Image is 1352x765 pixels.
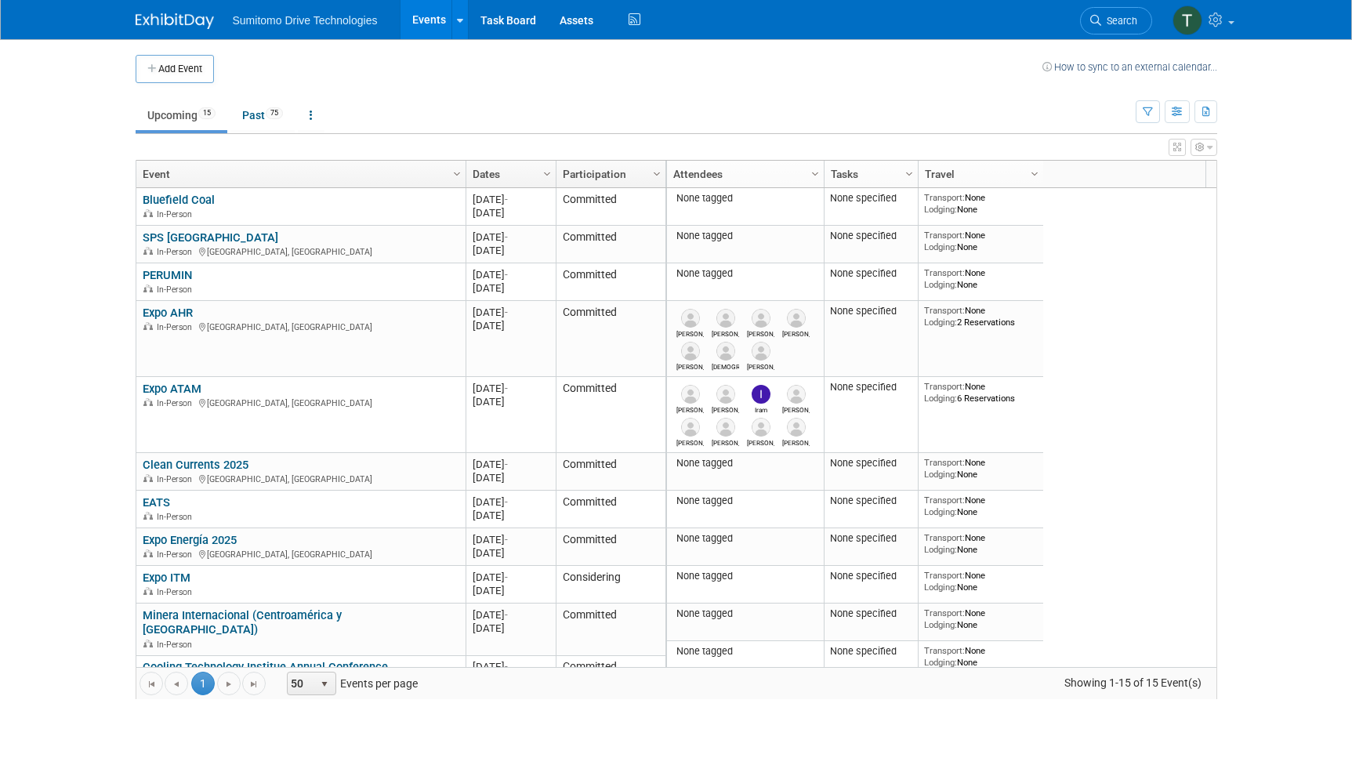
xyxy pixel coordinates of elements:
div: [DATE] [473,395,549,408]
div: [GEOGRAPHIC_DATA], [GEOGRAPHIC_DATA] [143,547,459,560]
img: Fernando Vázquez [681,342,700,361]
a: Column Settings [806,161,824,184]
div: None None [924,495,1037,517]
div: [DATE] [473,471,549,484]
div: Fernando Vázquez [676,361,704,371]
span: Column Settings [451,168,463,180]
img: In-Person Event [143,209,153,217]
div: Ricardo Trucios [712,437,739,447]
img: In-Person Event [143,587,153,595]
span: Lodging: [924,506,957,517]
a: Go to the last page [242,672,266,695]
img: Elí Chávez [752,342,770,361]
span: In-Person [157,247,197,257]
div: [GEOGRAPHIC_DATA], [GEOGRAPHIC_DATA] [143,245,459,258]
div: None specified [830,570,912,582]
div: [DATE] [473,509,549,522]
a: Participation [563,161,655,187]
div: Santiago Damian [676,328,704,338]
img: Taylor Mobley [1173,5,1202,35]
span: Column Settings [809,168,821,180]
td: Committed [556,188,665,226]
div: None specified [830,645,912,658]
a: PERUMIN [143,268,192,282]
span: Lodging: [924,393,957,404]
div: [DATE] [473,281,549,295]
img: Santiago Barajas [716,309,735,328]
span: In-Person [157,209,197,219]
div: [DATE] [473,458,549,471]
div: None tagged [672,267,817,280]
div: Jesus Rivera [712,361,739,371]
span: Lodging: [924,469,957,480]
div: Guillermo Uvence [676,437,704,447]
td: Considering [556,566,665,604]
span: Events per page [266,672,433,695]
td: Committed [556,377,665,453]
div: None None [924,457,1037,480]
span: Transport: [924,645,965,656]
span: Lodging: [924,279,957,290]
div: None None [924,570,1037,593]
a: Go to the previous page [165,672,188,695]
div: None None [924,192,1037,215]
span: In-Person [157,398,197,408]
div: Gustavo Rodriguez [676,404,704,414]
span: Go to the last page [248,678,260,691]
div: [DATE] [473,230,549,244]
div: None None [924,267,1037,290]
a: Minera Internacional (Centroamérica y [GEOGRAPHIC_DATA]) [143,608,342,637]
span: In-Person [157,549,197,560]
a: SPS [GEOGRAPHIC_DATA] [143,230,278,245]
span: Showing 1-15 of 15 Event(s) [1049,672,1216,694]
img: Luis Elizondo [787,385,806,404]
div: [DATE] [473,533,549,546]
div: None specified [830,267,912,280]
div: None None [924,645,1037,668]
span: Transport: [924,381,965,392]
img: In-Person Event [143,640,153,647]
a: Bluefield Coal [143,193,215,207]
img: In-Person Event [143,398,153,406]
img: In-Person Event [143,474,153,482]
div: None tagged [672,457,817,470]
span: In-Person [157,474,197,484]
span: Lodging: [924,204,957,215]
div: [GEOGRAPHIC_DATA], [GEOGRAPHIC_DATA] [143,472,459,485]
div: None tagged [672,230,817,242]
div: [GEOGRAPHIC_DATA], [GEOGRAPHIC_DATA] [143,320,459,333]
div: [DATE] [473,571,549,584]
span: - [505,534,508,546]
img: ExhibitDay [136,13,214,29]
span: Column Settings [903,168,915,180]
span: select [318,678,331,691]
span: Lodging: [924,544,957,555]
span: Transport: [924,267,965,278]
div: None specified [830,305,912,317]
div: Emmanuel Fabian [747,437,774,447]
span: Transport: [924,192,965,203]
a: Event [143,161,455,187]
span: In-Person [157,285,197,295]
a: Expo Energía 2025 [143,533,237,547]
span: - [505,609,508,621]
div: Francisco López [747,328,774,338]
span: - [505,661,508,673]
a: Upcoming15 [136,100,227,130]
div: Santiago Barajas [712,404,739,414]
a: How to sync to an external calendar... [1042,61,1217,73]
span: - [505,306,508,318]
a: Clean Currents 2025 [143,458,248,472]
span: Lodging: [924,241,957,252]
span: Transport: [924,570,965,581]
span: 1 [191,672,215,695]
a: Tasks [831,161,908,187]
span: - [505,496,508,508]
div: Raúl Martínez [782,328,810,338]
div: None 6 Reservations [924,381,1037,404]
span: Column Settings [651,168,663,180]
span: In-Person [157,322,197,332]
div: Elí Chávez [747,361,774,371]
span: Lodging: [924,657,957,668]
div: [DATE] [473,319,549,332]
